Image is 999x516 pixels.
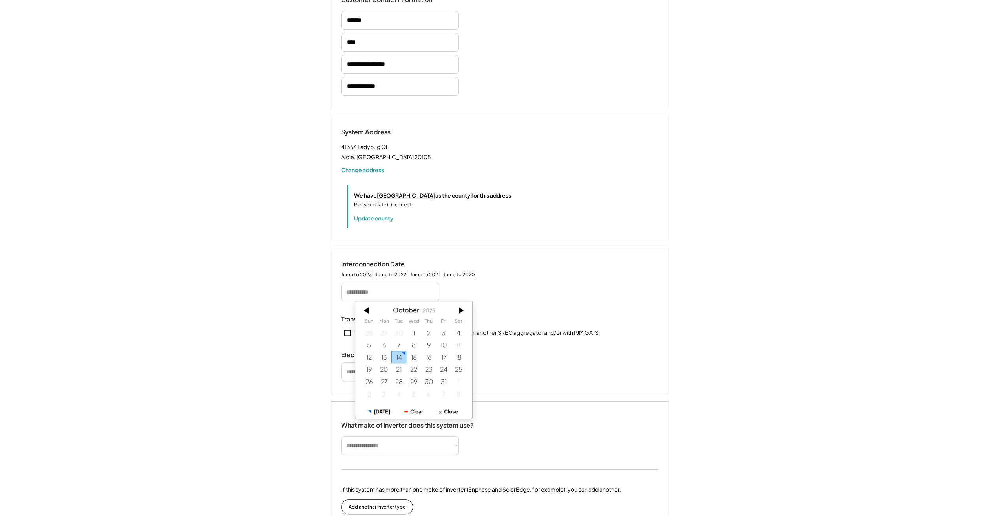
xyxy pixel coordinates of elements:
[421,318,436,326] th: Thursday
[376,338,391,351] div: 10/06/2025
[436,387,451,400] div: 11/07/2025
[421,338,436,351] div: 10/09/2025
[406,363,421,375] div: 10/22/2025
[421,351,436,363] div: 10/16/2025
[436,351,451,363] div: 10/17/2025
[341,272,372,278] div: Jump to 2023
[341,485,621,494] div: If this system has more than one make of inverter (Enphase and SolarEdge, for example), you can a...
[362,351,376,363] div: 10/12/2025
[451,363,466,375] div: 10/25/2025
[451,387,466,400] div: 11/08/2025
[406,338,421,351] div: 10/08/2025
[451,326,466,338] div: 10/04/2025
[421,326,436,338] div: 10/02/2025
[362,363,376,375] div: 10/19/2025
[341,351,420,359] div: Electric Utility
[341,499,413,514] button: Add another inverter type
[341,260,420,268] div: Interconnection Date
[362,338,376,351] div: 10/05/2025
[362,326,376,338] div: 9/28/2025
[436,375,451,387] div: 10/31/2025
[396,404,431,418] button: Clear
[362,404,396,418] button: [DATE]
[376,318,391,326] th: Monday
[444,272,475,278] div: Jump to 2020
[376,351,391,363] div: 10/13/2025
[436,338,451,351] div: 10/10/2025
[406,375,421,387] div: 10/29/2025
[406,351,421,363] div: 10/15/2025
[391,375,406,387] div: 10/28/2025
[451,351,466,363] div: 10/18/2025
[362,318,376,326] th: Sunday
[376,363,391,375] div: 10/20/2025
[451,338,466,351] div: 10/11/2025
[406,387,421,400] div: 11/05/2025
[391,318,406,326] th: Tuesday
[421,363,436,375] div: 10/23/2025
[393,306,419,314] div: October
[431,404,466,418] button: Close
[341,413,474,431] div: What make of inverter does this system use?
[451,375,466,387] div: 11/01/2025
[341,142,431,162] div: 41364 Ladybug Ct Aldie, [GEOGRAPHIC_DATA] 20105
[391,351,406,363] div: 10/14/2025
[341,128,420,136] div: System Address
[362,387,376,400] div: 11/02/2025
[436,326,451,338] div: 10/03/2025
[376,326,391,338] div: 9/29/2025
[377,192,435,199] u: [GEOGRAPHIC_DATA]
[341,315,443,323] div: Transfer or Previously Registered?
[391,387,406,400] div: 11/04/2025
[376,375,391,387] div: 10/27/2025
[341,166,384,174] button: Change address
[391,326,406,338] div: 9/30/2025
[376,272,406,278] div: Jump to 2022
[354,191,511,200] div: We have as the county for this address
[410,272,440,278] div: Jump to 2021
[421,375,436,387] div: 10/30/2025
[354,201,413,208] div: Please update if incorrect.
[421,387,436,400] div: 11/06/2025
[451,318,466,326] th: Saturday
[376,387,391,400] div: 11/03/2025
[391,363,406,375] div: 10/21/2025
[406,318,421,326] th: Wednesday
[422,308,435,314] div: 2025
[362,375,376,387] div: 10/26/2025
[354,214,393,222] button: Update county
[436,363,451,375] div: 10/24/2025
[354,329,599,337] div: This system has been previously registered with another SREC aggregator and/or with PJM GATS
[406,326,421,338] div: 10/01/2025
[436,318,451,326] th: Friday
[391,338,406,351] div: 10/07/2025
